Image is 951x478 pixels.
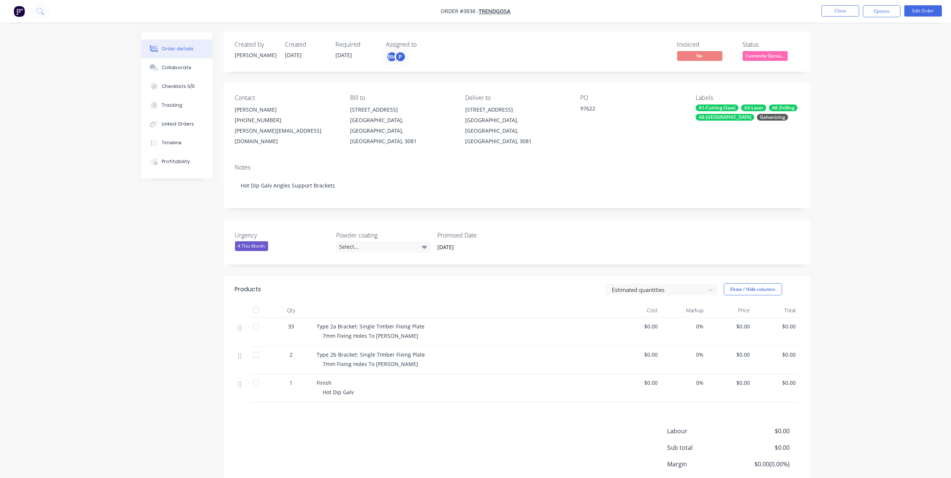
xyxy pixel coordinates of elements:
[350,115,453,147] div: [GEOGRAPHIC_DATA], [GEOGRAPHIC_DATA], [GEOGRAPHIC_DATA], 3081
[235,164,799,171] div: Notes
[724,283,782,295] button: Show / Hide columns
[162,102,182,109] div: Tracking
[863,5,901,17] button: Options
[141,115,212,133] button: Linked Orders
[615,303,661,318] div: Cost
[734,443,790,452] span: $0.00
[664,322,704,330] span: 0%
[696,104,739,111] div: A1-Cutting (Saw)
[235,115,338,126] div: [PHONE_NUMBER]
[323,332,419,339] span: 7mm Fixing Holes To [PERSON_NAME]
[734,427,790,436] span: $0.00
[664,351,704,358] span: 0%
[141,77,212,96] button: Checklists 0/0
[618,379,658,387] span: $0.00
[822,5,859,17] button: Close
[667,427,734,436] span: Labour
[441,8,479,15] span: Order #3838 -
[756,379,796,387] span: $0.00
[317,323,425,330] span: Type 2a Bracket: Single Timber Fixing Plate
[235,174,799,197] div: Hot Dip Galv Angles Support Brackets
[664,379,704,387] span: 0%
[677,51,722,61] span: No
[162,45,194,52] div: Order details
[288,322,294,330] span: 33
[141,96,212,115] button: Tracking
[162,121,194,127] div: Linked Orders
[162,158,190,165] div: Profitability
[235,241,268,251] div: 4 This Month
[667,460,734,469] span: Margin
[162,83,195,90] div: Checklists 0/0
[350,104,453,147] div: [STREET_ADDRESS][GEOGRAPHIC_DATA], [GEOGRAPHIC_DATA], [GEOGRAPHIC_DATA], 3081
[432,242,526,253] input: Enter date
[734,460,790,469] span: $0.00 ( 0.00 %)
[769,104,798,111] div: A6-Drilling
[743,51,788,61] span: Currently Outso...
[386,51,406,62] button: BMP
[479,8,510,15] a: Trendgosa
[710,379,750,387] span: $0.00
[317,351,425,358] span: Type 2b Bracket: Single Timber Fixing Plate
[581,94,684,101] div: PO
[743,51,788,62] button: Currently Outso...
[386,41,461,48] div: Assigned to
[677,41,734,48] div: Invoiced
[235,51,276,59] div: [PERSON_NAME]
[235,104,338,115] div: [PERSON_NAME]
[290,351,293,358] span: 2
[741,104,766,111] div: A3-Laser
[753,303,799,318] div: Total
[269,303,314,318] div: Qty
[141,39,212,58] button: Order details
[710,351,750,358] span: $0.00
[285,41,327,48] div: Created
[141,152,212,171] button: Profitability
[707,303,753,318] div: Price
[386,51,397,62] div: BM
[465,104,568,115] div: [STREET_ADDRESS]
[696,114,754,121] div: A8-[GEOGRAPHIC_DATA]
[904,5,942,17] button: Edit Order
[710,322,750,330] span: $0.00
[618,322,658,330] span: $0.00
[235,126,338,147] div: [PERSON_NAME][EMAIL_ADDRESS][DOMAIN_NAME]
[757,114,788,121] div: Galvanizing
[350,94,453,101] div: Bill to
[336,41,377,48] div: Required
[618,351,658,358] span: $0.00
[336,51,352,59] span: [DATE]
[235,41,276,48] div: Created by
[336,231,430,240] label: Powder coating
[235,94,338,101] div: Contact
[336,241,430,253] div: Select...
[317,379,332,386] span: Finish
[235,104,338,147] div: [PERSON_NAME][PHONE_NUMBER][PERSON_NAME][EMAIL_ADDRESS][DOMAIN_NAME]
[743,41,799,48] div: Status
[141,58,212,77] button: Collaborate
[323,389,354,396] span: Hot Dip Galv
[465,94,568,101] div: Deliver to
[395,51,406,62] div: P
[437,231,531,240] label: Promised Date
[696,94,799,101] div: Labels
[14,6,25,17] img: Factory
[235,285,261,294] div: Products
[756,322,796,330] span: $0.00
[141,133,212,152] button: Timeline
[756,351,796,358] span: $0.00
[235,231,329,240] label: Urgency
[465,104,568,147] div: [STREET_ADDRESS][GEOGRAPHIC_DATA], [GEOGRAPHIC_DATA], [GEOGRAPHIC_DATA], 3081
[350,104,453,115] div: [STREET_ADDRESS]
[285,51,302,59] span: [DATE]
[290,379,293,387] span: 1
[465,115,568,147] div: [GEOGRAPHIC_DATA], [GEOGRAPHIC_DATA], [GEOGRAPHIC_DATA], 3081
[661,303,707,318] div: Markup
[323,360,419,368] span: 7mm Fixing Holes To [PERSON_NAME]
[581,104,675,115] div: 97622
[162,139,182,146] div: Timeline
[667,443,734,452] span: Sub total
[162,64,191,71] div: Collaborate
